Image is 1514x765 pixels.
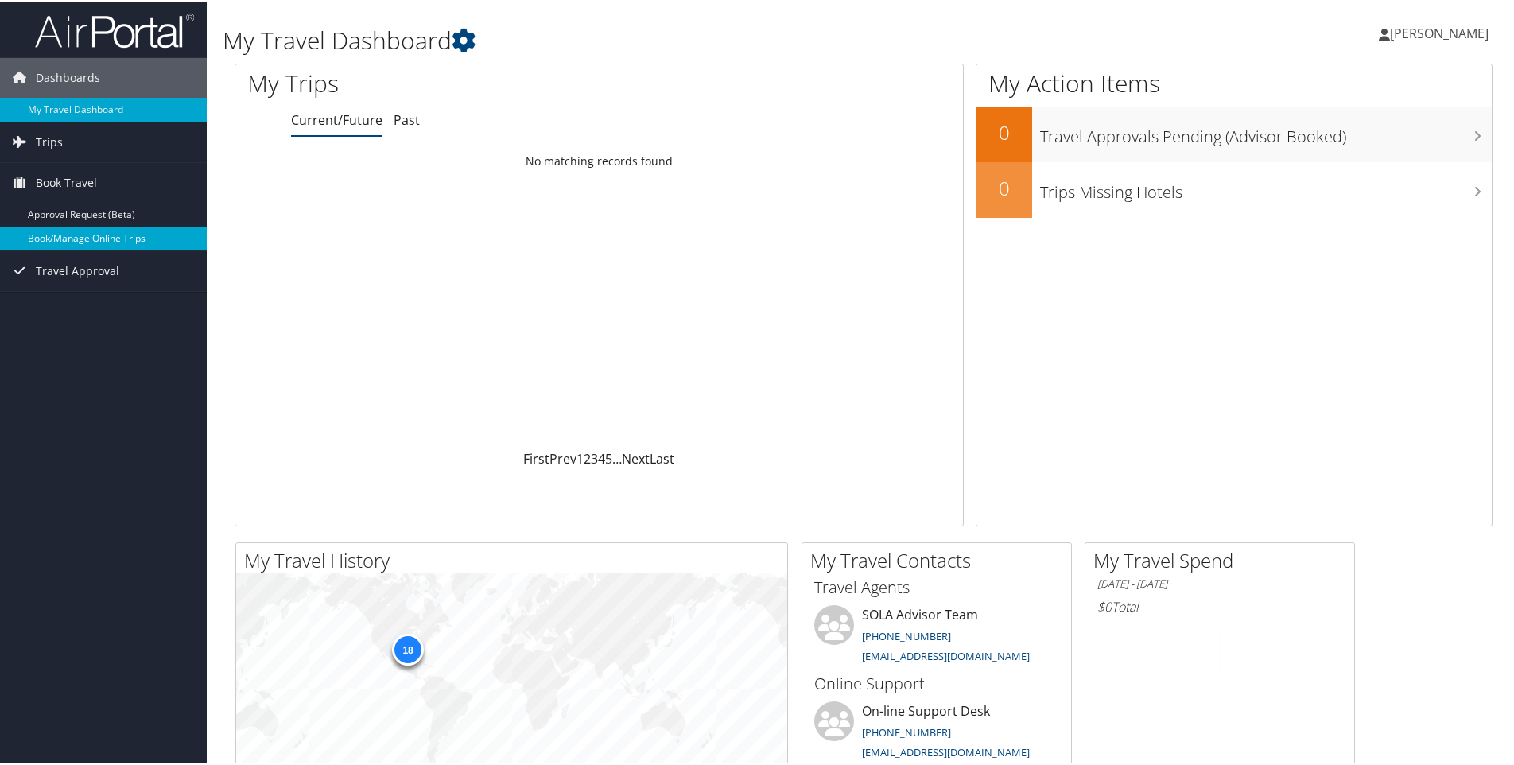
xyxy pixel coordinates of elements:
h6: Total [1097,596,1342,614]
li: SOLA Advisor Team [806,604,1067,669]
h2: My Travel Contacts [810,546,1071,573]
span: Dashboards [36,56,100,96]
h2: 0 [976,173,1032,200]
a: Last [650,449,674,466]
a: 0Travel Approvals Pending (Advisor Booked) [976,105,1492,161]
a: Prev [549,449,576,466]
a: [PHONE_NUMBER] [862,627,951,642]
a: Next [622,449,650,466]
a: [EMAIL_ADDRESS][DOMAIN_NAME] [862,744,1030,758]
h1: My Trips [247,65,648,99]
span: Travel Approval [36,250,119,289]
span: [PERSON_NAME] [1390,23,1489,41]
h3: Online Support [814,671,1059,693]
h3: Travel Agents [814,575,1059,597]
h1: My Travel Dashboard [223,22,1077,56]
td: No matching records found [235,146,963,174]
span: … [612,449,622,466]
h1: My Action Items [976,65,1492,99]
a: Current/Future [291,110,382,127]
h6: [DATE] - [DATE] [1097,575,1342,590]
span: Book Travel [36,161,97,201]
span: $0 [1097,596,1112,614]
div: 18 [392,632,424,664]
h2: 0 [976,118,1032,145]
a: 2 [584,449,591,466]
a: 3 [591,449,598,466]
a: [PHONE_NUMBER] [862,724,951,738]
a: [EMAIL_ADDRESS][DOMAIN_NAME] [862,647,1030,662]
img: airportal-logo.png [35,10,194,48]
a: 4 [598,449,605,466]
li: On-line Support Desk [806,700,1067,765]
span: Trips [36,121,63,161]
a: 1 [576,449,584,466]
h3: Travel Approvals Pending (Advisor Booked) [1040,116,1492,146]
a: 0Trips Missing Hotels [976,161,1492,216]
a: Past [394,110,420,127]
a: 5 [605,449,612,466]
h2: My Travel History [244,546,787,573]
a: First [523,449,549,466]
h3: Trips Missing Hotels [1040,172,1492,202]
a: [PERSON_NAME] [1379,8,1504,56]
h2: My Travel Spend [1093,546,1354,573]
